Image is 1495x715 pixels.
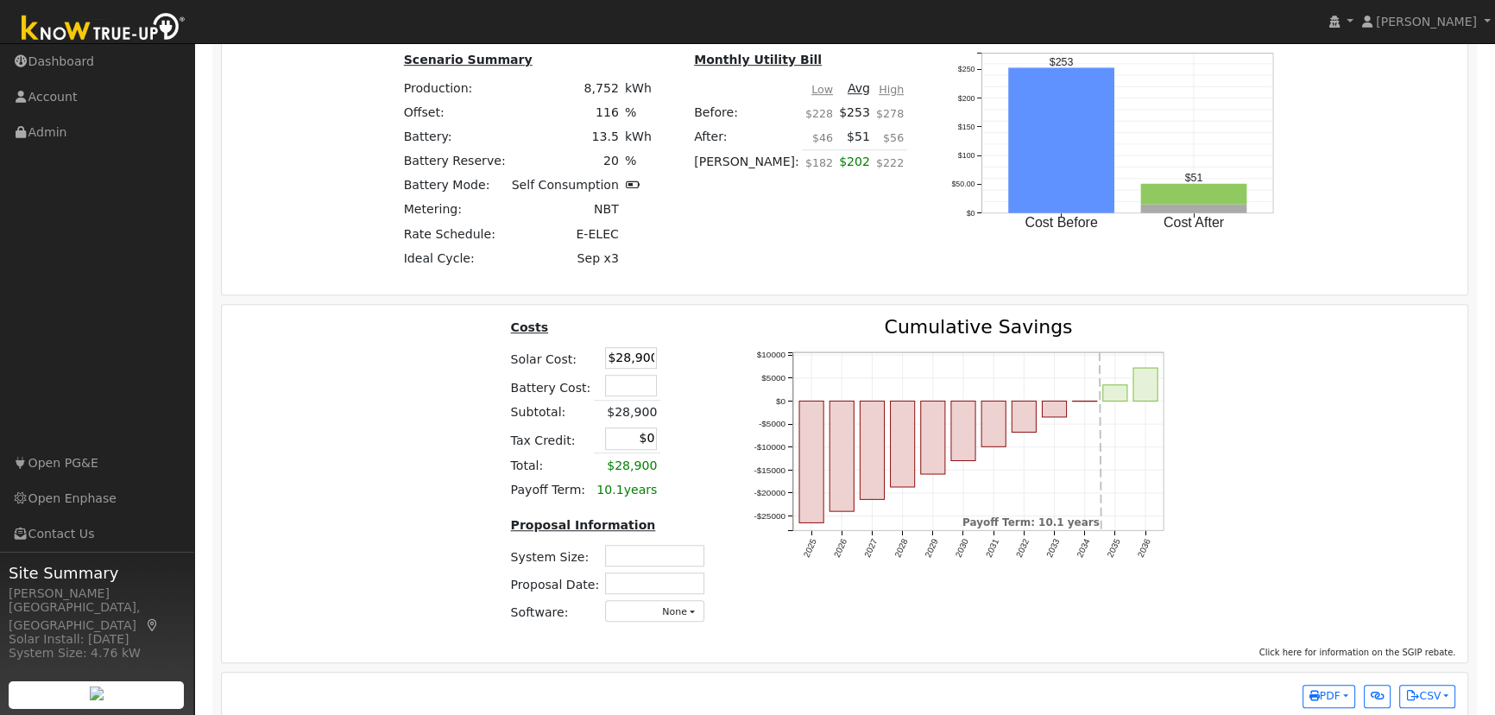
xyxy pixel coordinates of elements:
[401,76,508,100] td: Production:
[621,76,654,100] td: kWh
[9,585,185,603] div: [PERSON_NAME]
[1045,537,1063,559] text: 2033
[404,53,533,66] u: Scenario Summary
[830,401,854,511] rect: onclick=""
[802,149,836,184] td: $182
[508,569,602,597] td: Proposal Date:
[885,316,1073,338] text: Cumulative Savings
[90,687,104,700] img: retrieve
[596,483,623,497] span: 10.1
[951,180,975,188] text: $50.00
[1043,401,1067,417] rect: onclick=""
[873,124,906,149] td: $56
[1136,537,1153,559] text: 2036
[1076,537,1093,559] text: 2034
[508,76,621,100] td: 8,752
[511,518,656,532] u: Proposal Information
[508,345,594,372] td: Solar Cost:
[605,600,704,622] button: None
[1014,537,1031,559] text: 2032
[1399,685,1455,709] button: CSV
[1259,648,1456,657] span: Click here for information on the SGIP rebate.
[754,511,785,521] text: -$25000
[145,618,161,632] a: Map
[1050,56,1074,68] text: $253
[862,537,880,559] text: 2027
[508,100,621,124] td: 116
[754,488,785,497] text: -$20000
[1364,685,1391,709] button: Generate Report Link
[873,100,906,124] td: $278
[958,123,975,131] text: $150
[924,537,941,559] text: 2029
[1106,537,1123,559] text: 2035
[1141,205,1247,213] rect: onclick=""
[966,209,975,218] text: $0
[1376,15,1477,28] span: [PERSON_NAME]
[401,198,508,222] td: Metering:
[401,246,508,270] td: Ideal Cycle:
[1008,68,1114,213] rect: onclick=""
[802,537,819,559] text: 2025
[594,400,660,425] td: $28,900
[799,401,823,522] rect: onclick=""
[508,149,621,174] td: 20
[761,372,785,382] text: $5000
[594,453,660,478] td: $28,900
[401,174,508,198] td: Battery Mode:
[836,100,874,124] td: $253
[754,442,785,452] text: -$10000
[508,541,602,569] td: System Size:
[811,83,833,96] u: Low
[879,83,904,96] u: High
[836,124,874,149] td: $51
[759,419,786,428] text: -$5000
[401,124,508,149] td: Battery:
[1134,368,1158,401] rect: onclick=""
[577,251,618,265] span: Sep x3
[1103,384,1127,401] rect: onclick=""
[981,401,1006,446] rect: onclick=""
[861,401,885,499] rect: onclick=""
[508,425,594,453] td: Tax Credit:
[621,124,654,149] td: kWh
[958,94,975,103] text: $200
[836,149,874,184] td: $202
[962,516,1100,528] text: Payoff Term: 10.1 years
[508,124,621,149] td: 13.5
[508,198,621,222] td: NBT
[694,53,822,66] u: Monthly Utility Bill
[893,537,910,559] text: 2028
[954,537,971,559] text: 2030
[508,453,594,478] td: Total:
[873,149,906,184] td: $222
[13,9,194,48] img: Know True-Up
[1309,690,1340,702] span: PDF
[921,401,945,474] rect: onclick=""
[1303,685,1355,709] button: PDF
[691,100,803,124] td: Before:
[757,350,786,359] text: $10000
[508,400,594,425] td: Subtotal:
[891,401,915,487] rect: onclick=""
[984,537,1001,559] text: 2031
[401,222,508,246] td: Rate Schedule:
[508,478,594,502] td: Payoff Term:
[621,100,654,124] td: %
[802,100,836,124] td: $228
[1012,401,1037,432] rect: onclick=""
[802,124,836,149] td: $46
[621,149,654,174] td: %
[508,222,621,246] td: E-ELEC
[691,149,803,184] td: [PERSON_NAME]:
[1025,215,1098,230] text: Cost Before
[511,320,549,334] u: Costs
[754,465,785,474] text: -$15000
[9,598,185,635] div: [GEOGRAPHIC_DATA], [GEOGRAPHIC_DATA]
[958,65,975,73] text: $250
[832,537,849,559] text: 2026
[9,630,185,649] div: Solar Install: [DATE]
[508,174,621,198] td: Self Consumption
[691,124,803,149] td: After:
[958,151,975,160] text: $100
